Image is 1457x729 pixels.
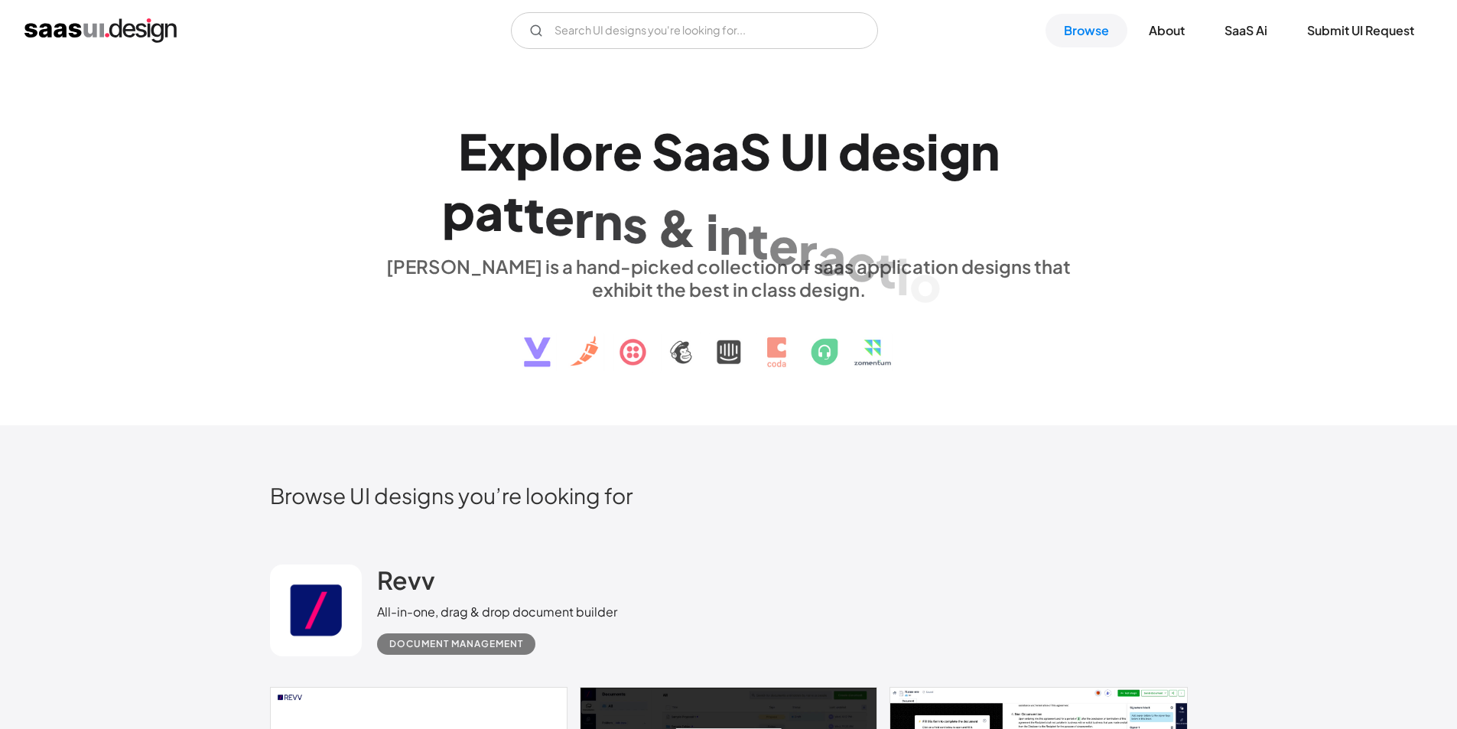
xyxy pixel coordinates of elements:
div: a [475,181,503,240]
a: Browse [1046,14,1127,47]
div: p [442,181,475,239]
div: e [545,186,574,245]
div: i [896,246,909,305]
div: e [769,215,798,274]
div: t [524,184,545,243]
div: & [657,197,697,256]
div: d [838,122,871,181]
h2: Revv [377,565,435,595]
div: e [871,122,901,181]
div: l [548,122,561,181]
div: r [798,221,818,280]
div: s [623,194,648,253]
a: Submit UI Request [1289,14,1433,47]
a: Revv [377,565,435,603]
div: s [901,122,926,181]
div: I [815,122,829,181]
div: x [487,122,515,181]
div: E [458,122,487,181]
div: c [846,233,876,291]
div: i [706,201,719,260]
h1: Explore SaaS UI design patterns & interactions. [377,122,1081,239]
div: o [561,122,594,181]
div: t [876,239,896,298]
h2: Browse UI designs you’re looking for [270,482,1188,509]
div: n [719,206,748,265]
div: i [926,122,939,181]
div: Document Management [389,635,523,653]
div: n [971,122,1000,181]
div: [PERSON_NAME] is a hand-picked collection of saas application designs that exhibit the best in cl... [377,255,1081,301]
div: All-in-one, drag & drop document builder [377,603,617,621]
div: U [780,122,815,181]
form: Email Form [511,12,878,49]
img: text, icon, saas logo [497,301,961,380]
div: p [515,122,548,181]
div: r [574,188,594,247]
input: Search UI designs you're looking for... [511,12,878,49]
div: t [503,183,524,242]
a: home [24,18,177,43]
a: About [1130,14,1203,47]
div: n [594,191,623,250]
div: S [652,122,683,181]
div: a [683,122,711,181]
div: a [711,122,740,181]
div: g [939,122,971,181]
div: S [740,122,771,181]
div: t [748,210,769,269]
div: a [818,226,846,285]
div: o [909,253,942,312]
div: e [613,122,642,181]
a: SaaS Ai [1206,14,1286,47]
div: r [594,122,613,181]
